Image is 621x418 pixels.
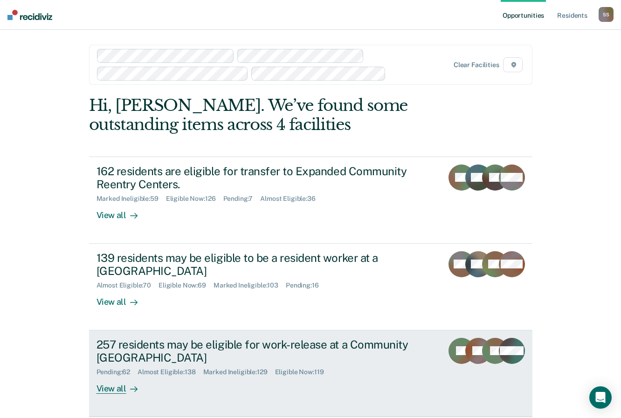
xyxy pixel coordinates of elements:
[97,289,149,308] div: View all
[97,368,138,376] div: Pending : 62
[97,338,424,365] div: 257 residents may be eligible for work-release at a Community [GEOGRAPHIC_DATA]
[89,157,532,244] a: 162 residents are eligible for transfer to Expanded Community Reentry Centers.Marked Ineligible:5...
[214,281,286,289] div: Marked Ineligible : 103
[223,195,261,203] div: Pending : 7
[286,281,326,289] div: Pending : 16
[203,368,275,376] div: Marked Ineligible : 129
[589,386,612,409] div: Open Intercom Messenger
[97,195,166,203] div: Marked Ineligible : 59
[89,96,444,134] div: Hi, [PERSON_NAME]. We’ve found some outstanding items across 4 facilities
[159,281,214,289] div: Eligible Now : 69
[599,7,614,22] div: S S
[97,281,159,289] div: Almost Eligible : 70
[89,244,532,330] a: 139 residents may be eligible to be a resident worker at a [GEOGRAPHIC_DATA]Almost Eligible:70Eli...
[260,195,323,203] div: Almost Eligible : 36
[599,7,614,22] button: SS
[7,10,52,20] img: Recidiviz
[97,376,149,394] div: View all
[454,61,499,69] div: Clear facilities
[275,368,331,376] div: Eligible Now : 119
[97,164,424,192] div: 162 residents are eligible for transfer to Expanded Community Reentry Centers.
[97,251,424,278] div: 139 residents may be eligible to be a resident worker at a [GEOGRAPHIC_DATA]
[97,203,149,221] div: View all
[166,195,223,203] div: Eligible Now : 126
[89,330,532,417] a: 257 residents may be eligible for work-release at a Community [GEOGRAPHIC_DATA]Pending:62Almost E...
[138,368,203,376] div: Almost Eligible : 138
